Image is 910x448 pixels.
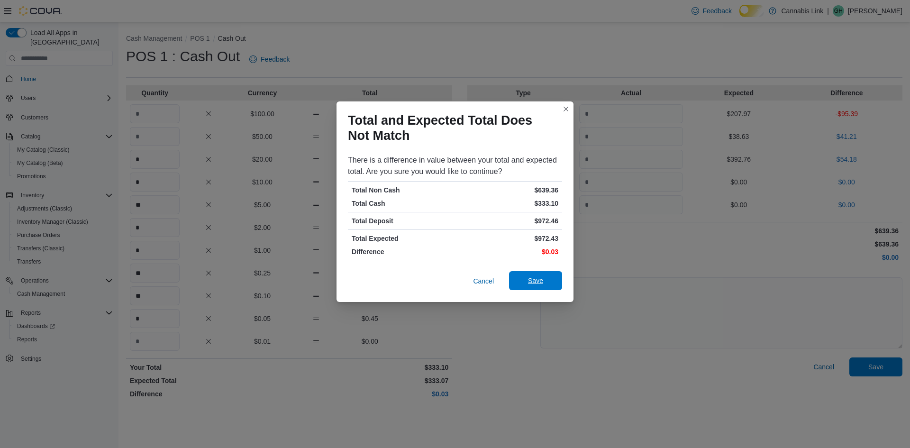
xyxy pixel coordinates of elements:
p: $972.46 [457,216,558,226]
p: Total Non Cash [352,185,453,195]
p: Total Cash [352,199,453,208]
button: Closes this modal window [560,103,572,115]
button: Save [509,271,562,290]
p: Total Deposit [352,216,453,226]
h1: Total and Expected Total Does Not Match [348,113,555,143]
p: $333.10 [457,199,558,208]
p: Difference [352,247,453,256]
span: Save [528,276,543,285]
p: Total Expected [352,234,453,243]
div: There is a difference in value between your total and expected total. Are you sure you would like... [348,155,562,177]
p: $639.36 [457,185,558,195]
p: $0.03 [457,247,558,256]
span: Cancel [473,276,494,286]
p: $972.43 [457,234,558,243]
button: Cancel [469,272,498,291]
